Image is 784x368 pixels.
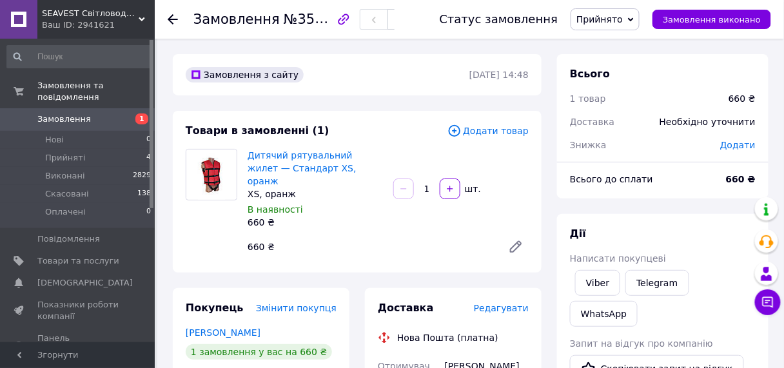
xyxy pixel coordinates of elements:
[576,14,623,24] span: Прийнято
[440,13,558,26] div: Статус замовлення
[186,67,304,82] div: Замовлення з сайту
[474,303,529,313] span: Редагувати
[570,93,606,104] span: 1 товар
[186,344,332,360] div: 1 замовлення у вас на 660 ₴
[37,113,91,125] span: Замовлення
[394,331,502,344] div: Нова Пошта (платна)
[186,302,244,314] span: Покупець
[575,270,620,296] a: Viber
[198,150,225,200] img: Дитячий рятувальний жилет — Стандарт XS, оранж
[726,174,756,184] b: 660 ₴
[42,19,155,31] div: Ваш ID: 2941621
[570,253,666,264] span: Написати покупцеві
[248,216,383,229] div: 660 ₴
[570,140,607,150] span: Знижка
[570,174,653,184] span: Всього до сплати
[137,188,151,200] span: 138
[45,134,64,146] span: Нові
[469,70,529,80] time: [DATE] 14:48
[570,338,713,349] span: Запит на відгук про компанію
[720,140,756,150] span: Додати
[663,15,761,24] span: Замовлення виконано
[45,206,86,218] span: Оплачені
[186,327,260,338] a: [PERSON_NAME]
[37,299,119,322] span: Показники роботи компанії
[146,152,151,164] span: 4
[570,117,614,127] span: Доставка
[6,45,152,68] input: Пошук
[37,333,119,356] span: Панель управління
[729,92,756,105] div: 660 ₴
[248,188,383,200] div: XS, оранж
[625,270,689,296] a: Telegram
[186,124,329,137] span: Товари в замовленні (1)
[462,182,482,195] div: шт.
[37,255,119,267] span: Товари та послуги
[37,80,155,103] span: Замовлення та повідомлення
[248,150,357,186] a: Дитячий рятувальний жилет — Стандарт XS, оранж
[570,301,638,327] a: WhatsApp
[135,113,148,124] span: 1
[37,277,133,289] span: [DEMOGRAPHIC_DATA]
[570,228,586,240] span: Дії
[284,11,375,27] span: №356887689
[168,13,178,26] div: Повернутися назад
[503,234,529,260] a: Редагувати
[256,303,337,313] span: Змінити покупця
[45,188,89,200] span: Скасовані
[378,302,434,314] span: Доставка
[755,289,781,315] button: Чат з покупцем
[45,170,85,182] span: Виконані
[242,238,498,256] div: 660 ₴
[146,134,151,146] span: 0
[447,124,529,138] span: Додати товар
[42,8,139,19] span: SEAVEST Світловодськ
[37,233,100,245] span: Повідомлення
[45,152,85,164] span: Прийняті
[652,10,771,29] button: Замовлення виконано
[652,108,763,136] div: Необхідно уточнити
[570,68,610,80] span: Всього
[248,204,303,215] span: В наявності
[146,206,151,218] span: 0
[193,12,280,27] span: Замовлення
[133,170,151,182] span: 2829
